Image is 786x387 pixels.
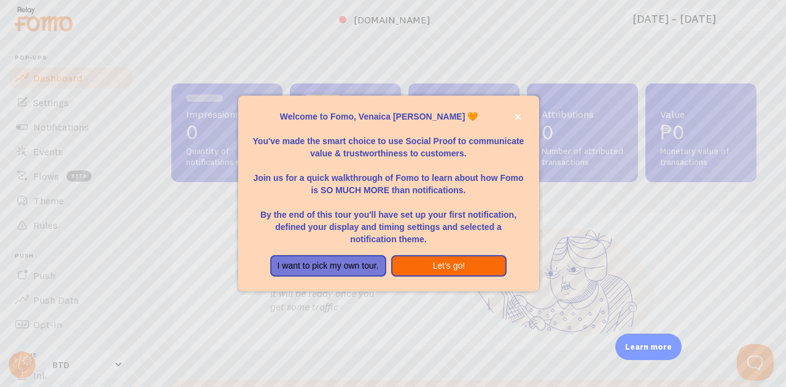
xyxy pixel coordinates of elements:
[253,196,524,245] p: By the end of this tour you'll have set up your first notification, defined your display and timi...
[270,255,386,277] button: I want to pick my own tour.
[238,96,539,292] div: Welcome to Fomo, Venaica Amado 🧡You&amp;#39;ve made the smart choice to use Social Proof to commu...
[625,341,672,353] p: Learn more
[391,255,507,277] button: Let's go!
[253,159,524,196] p: Join us for a quick walkthrough of Fomo to learn about how Fomo is SO MUCH MORE than notifications.
[615,334,682,360] div: Learn more
[253,110,524,123] p: Welcome to Fomo, Venaica [PERSON_NAME] 🧡
[253,123,524,159] p: You've made the smart choice to use Social Proof to communicate value & trustworthiness to custom...
[512,110,524,123] button: close,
